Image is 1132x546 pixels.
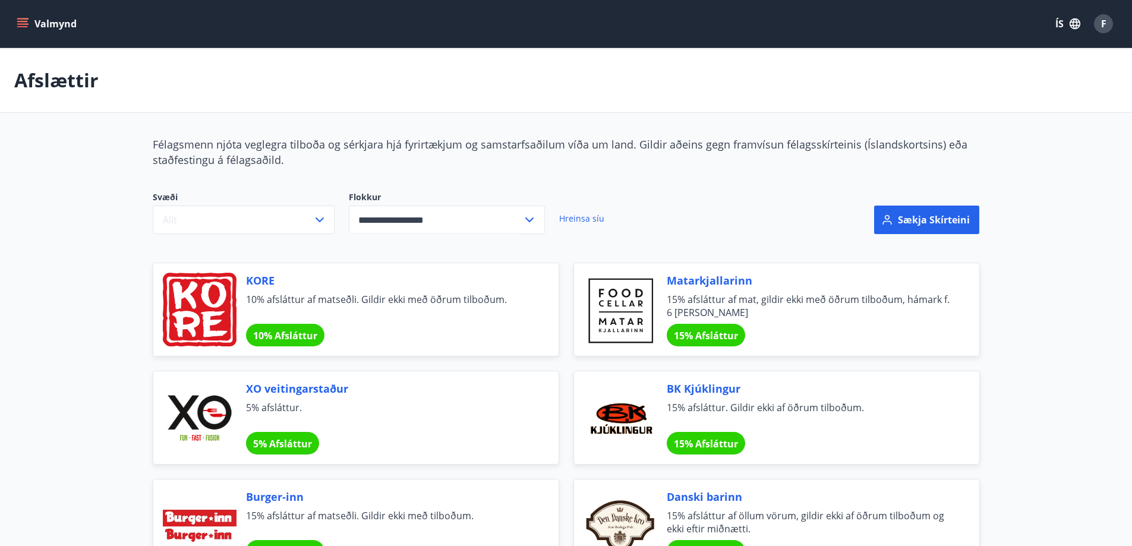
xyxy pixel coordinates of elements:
[253,329,317,342] span: 10% Afsláttur
[246,293,530,319] span: 10% afsláttur af matseðli. Gildir ekki með öðrum tilboðum.
[1101,17,1106,30] span: F
[253,437,312,450] span: 5% Afsláttur
[246,381,530,396] span: XO veitingarstaður
[667,381,951,396] span: BK Kjúklingur
[667,489,951,504] span: Danski barinn
[667,273,951,288] span: Matarkjallarinn
[674,437,738,450] span: 15% Afsláttur
[667,401,951,427] span: 15% afsláttur. Gildir ekki af öðrum tilboðum.
[246,273,530,288] span: KORE
[246,401,530,427] span: 5% afsláttur.
[246,489,530,504] span: Burger-inn
[163,213,177,226] span: Allt
[667,293,951,319] span: 15% afsláttur af mat, gildir ekki með öðrum tilboðum, hámark f. 6 [PERSON_NAME]
[349,191,545,203] label: Flokkur
[674,329,738,342] span: 15% Afsláttur
[667,509,951,535] span: 15% afsláttur af öllum vörum, gildir ekki af öðrum tilboðum og ekki eftir miðnætti.
[14,13,81,34] button: menu
[1089,10,1118,38] button: F
[246,509,530,535] span: 15% afsláttur af matseðli. Gildir ekki með tilboðum.
[153,206,335,234] button: Allt
[153,137,967,167] span: Félagsmenn njóta veglegra tilboða og sérkjara hjá fyrirtækjum og samstarfsaðilum víða um land. Gi...
[153,191,335,206] span: Svæði
[14,67,99,93] p: Afslættir
[1049,13,1087,34] button: ÍS
[874,206,979,234] button: Sækja skírteini
[559,206,604,232] a: Hreinsa síu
